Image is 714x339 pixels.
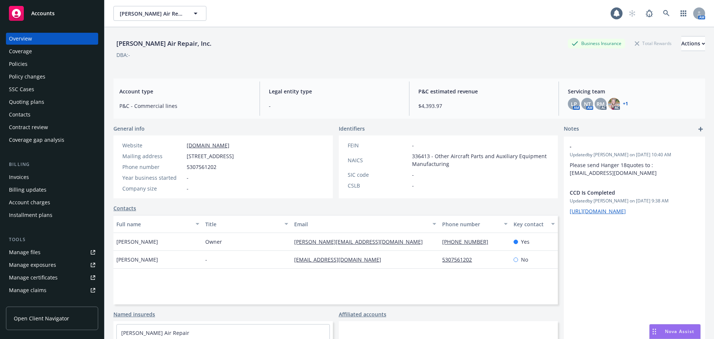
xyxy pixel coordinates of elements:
[9,71,45,83] div: Policy changes
[291,215,439,233] button: Email
[113,215,202,233] button: Full name
[564,125,579,134] span: Notes
[122,174,184,182] div: Year business started
[116,51,130,59] div: DBA: -
[9,259,56,271] div: Manage exposures
[570,161,699,177] p: Please send Hanger 18quotes to : [EMAIL_ADDRESS][DOMAIN_NAME]
[116,238,158,246] span: [PERSON_NAME]
[113,125,145,132] span: General info
[568,87,699,95] span: Servicing team
[187,174,189,182] span: -
[122,185,184,192] div: Company size
[564,137,705,183] div: -Updatedby [PERSON_NAME] on [DATE] 10:40 AMPlease send Hanger 18quotes to : [EMAIL_ADDRESS][DOMAI...
[418,102,550,110] span: $4,393.97
[412,152,549,168] span: 336413 - Other Aircraft Parts and Auxiliary Equipment Manufacturing
[681,36,705,51] button: Actions
[412,141,414,149] span: -
[9,45,32,57] div: Coverage
[202,215,291,233] button: Title
[113,6,206,21] button: [PERSON_NAME] Air Repair, Inc.
[120,10,184,17] span: [PERSON_NAME] Air Repair, Inc.
[412,171,414,179] span: -
[6,45,98,57] a: Coverage
[6,96,98,108] a: Quoting plans
[116,256,158,263] span: [PERSON_NAME]
[205,256,207,263] span: -
[412,182,414,189] span: -
[294,220,428,228] div: Email
[187,142,229,149] a: [DOMAIN_NAME]
[205,220,280,228] div: Title
[6,236,98,243] div: Tools
[9,297,44,309] div: Manage BORs
[514,220,547,228] div: Key contact
[418,87,550,95] span: P&C estimated revenue
[122,152,184,160] div: Mailing address
[442,220,499,228] div: Phone number
[570,143,680,150] span: -
[9,83,34,95] div: SSC Cases
[339,125,365,132] span: Identifiers
[9,246,41,258] div: Manage files
[116,220,191,228] div: Full name
[6,171,98,183] a: Invoices
[564,183,705,221] div: CCD Is CompletedUpdatedby [PERSON_NAME] on [DATE] 9:38 AM[URL][DOMAIN_NAME]
[6,3,98,24] a: Accounts
[511,215,558,233] button: Key contact
[122,141,184,149] div: Website
[269,87,400,95] span: Legal entity type
[584,100,591,108] span: NT
[187,152,234,160] span: [STREET_ADDRESS]
[570,189,680,196] span: CCD Is Completed
[623,102,628,106] a: +1
[521,256,528,263] span: No
[6,184,98,196] a: Billing updates
[570,151,699,158] span: Updated by [PERSON_NAME] on [DATE] 10:40 AM
[9,196,50,208] div: Account charges
[348,141,409,149] div: FEIN
[14,314,69,322] span: Open Client Navigator
[119,102,251,110] span: P&C - Commercial lines
[676,6,691,21] a: Switch app
[9,134,64,146] div: Coverage gap analysis
[348,182,409,189] div: CSLB
[31,10,55,16] span: Accounts
[9,284,46,296] div: Manage claims
[570,208,626,215] a: [URL][DOMAIN_NAME]
[348,171,409,179] div: SIC code
[650,324,659,339] div: Drag to move
[9,58,28,70] div: Policies
[6,246,98,258] a: Manage files
[294,238,429,245] a: [PERSON_NAME][EMAIL_ADDRESS][DOMAIN_NAME]
[9,109,30,121] div: Contacts
[113,310,155,318] a: Named insureds
[608,98,620,110] img: photo
[9,121,48,133] div: Contract review
[6,272,98,284] a: Manage certificates
[9,171,29,183] div: Invoices
[649,324,701,339] button: Nova Assist
[439,215,510,233] button: Phone number
[596,100,605,108] span: RM
[187,163,216,171] span: 5307561202
[6,284,98,296] a: Manage claims
[6,58,98,70] a: Policies
[205,238,222,246] span: Owner
[121,329,189,336] a: [PERSON_NAME] Air Repair
[442,256,478,263] a: 5307561202
[6,259,98,271] a: Manage exposures
[665,328,694,335] span: Nova Assist
[9,272,58,284] div: Manage certificates
[570,198,699,204] span: Updated by [PERSON_NAME] on [DATE] 9:38 AM
[625,6,640,21] a: Start snowing
[696,125,705,134] a: add
[659,6,674,21] a: Search
[113,204,136,212] a: Contacts
[6,196,98,208] a: Account charges
[119,87,251,95] span: Account type
[6,33,98,45] a: Overview
[6,297,98,309] a: Manage BORs
[269,102,400,110] span: -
